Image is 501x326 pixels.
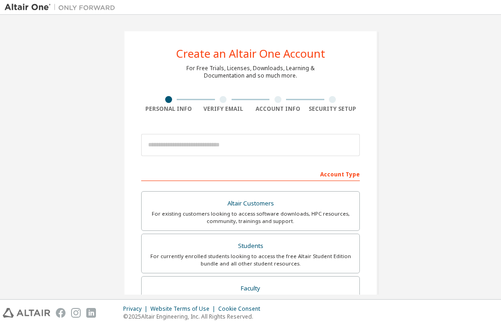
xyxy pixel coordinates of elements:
img: facebook.svg [56,308,66,318]
div: Website Terms of Use [150,305,218,313]
div: For existing customers looking to access software downloads, HPC resources, community, trainings ... [147,210,354,225]
img: Altair One [5,3,120,12]
div: Security Setup [305,105,360,113]
div: Create an Altair One Account [176,48,325,59]
img: altair_logo.svg [3,308,50,318]
div: Account Info [250,105,305,113]
div: Privacy [123,305,150,313]
div: Altair Customers [147,197,354,210]
div: Cookie Consent [218,305,266,313]
p: © 2025 Altair Engineering, Inc. All Rights Reserved. [123,313,266,320]
div: For currently enrolled students looking to access the free Altair Student Edition bundle and all ... [147,253,354,267]
div: Students [147,240,354,253]
div: For Free Trials, Licenses, Downloads, Learning & Documentation and so much more. [186,65,315,79]
div: Verify Email [196,105,251,113]
div: Personal Info [141,105,196,113]
img: instagram.svg [71,308,81,318]
div: Account Type [141,166,360,181]
img: linkedin.svg [86,308,96,318]
div: Faculty [147,282,354,295]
